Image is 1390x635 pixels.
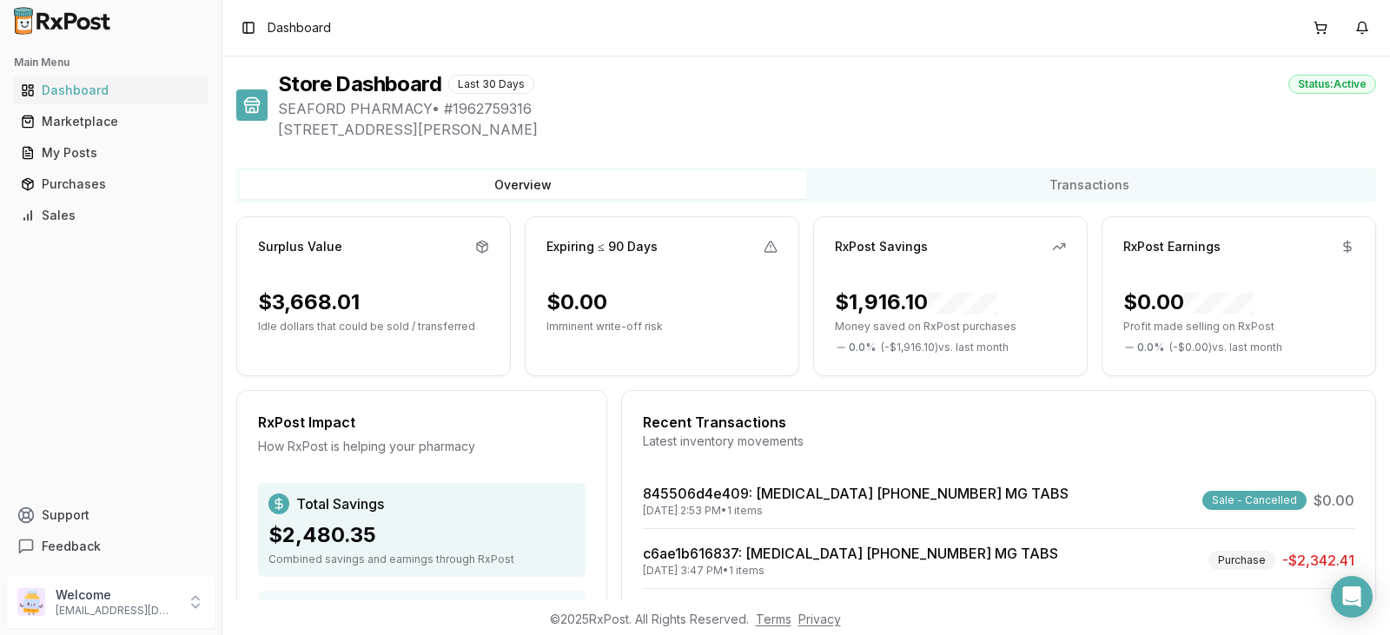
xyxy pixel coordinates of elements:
a: 845506d4e409: [MEDICAL_DATA] [PHONE_NUMBER] MG TABS [643,485,1069,502]
span: -$2,342.41 [1282,550,1354,571]
p: Idle dollars that could be sold / transferred [258,320,489,334]
a: c6ae1b616837: [MEDICAL_DATA] [PHONE_NUMBER] MG TABS [643,545,1058,562]
span: Total Savings [296,493,384,514]
a: My Posts [14,137,208,169]
span: Feedback [42,538,101,555]
div: My Posts [21,144,201,162]
div: How RxPost is helping your pharmacy [258,438,586,455]
a: Purchases [14,169,208,200]
div: [DATE] 2:53 PM • 1 items [643,504,1069,518]
div: $3,668.01 [258,288,360,316]
span: 0.0 % [1137,341,1164,354]
a: Marketplace [14,106,208,137]
img: User avatar [17,588,45,616]
span: ( - $1,916.10 ) vs. last month [881,341,1009,354]
button: Support [7,499,215,531]
span: SEAFORD PHARMACY • # 1962759316 [278,98,1376,119]
p: [EMAIL_ADDRESS][DOMAIN_NAME] [56,604,176,618]
div: $0.00 [546,288,607,316]
a: Sales [14,200,208,231]
div: Last 30 Days [448,75,534,94]
span: Dashboard [268,19,331,36]
button: Sales [7,202,215,229]
div: Open Intercom Messenger [1331,576,1373,618]
button: Purchases [7,170,215,198]
div: Dashboard [21,82,201,99]
button: Feedback [7,531,215,562]
div: Recent Transactions [643,412,1354,433]
div: Purchases [21,175,201,193]
div: Sales [21,207,201,224]
div: Surplus Value [258,238,342,255]
div: Sale - Cancelled [1202,491,1307,510]
h2: Main Menu [14,56,208,69]
div: Expiring ≤ 90 Days [546,238,658,255]
span: $0.00 [1314,490,1354,511]
div: [DATE] 3:47 PM • 1 items [643,564,1058,578]
nav: breadcrumb [268,19,331,36]
p: Money saved on RxPost purchases [835,320,1066,334]
button: Overview [240,171,806,199]
button: Marketplace [7,108,215,136]
span: [STREET_ADDRESS][PERSON_NAME] [278,119,1376,140]
div: $2,480.35 [268,521,575,549]
div: Latest inventory movements [643,433,1354,450]
img: RxPost Logo [7,7,118,35]
a: Dashboard [14,75,208,106]
button: My Posts [7,139,215,167]
span: 0.0 % [849,341,876,354]
div: Combined savings and earnings through RxPost [268,552,575,566]
div: RxPost Savings [835,238,928,255]
div: RxPost Impact [258,412,586,433]
h1: Store Dashboard [278,70,441,98]
p: Welcome [56,586,176,604]
div: Purchase [1208,551,1275,570]
div: $1,916.10 [835,288,997,316]
div: RxPost Earnings [1123,238,1221,255]
a: Terms [756,612,791,626]
a: Privacy [798,612,841,626]
p: Imminent write-off risk [546,320,778,334]
button: Dashboard [7,76,215,104]
button: Transactions [806,171,1373,199]
p: Profit made selling on RxPost [1123,320,1354,334]
span: ( - $0.00 ) vs. last month [1169,341,1282,354]
div: $0.00 [1123,288,1254,316]
div: Status: Active [1288,75,1376,94]
div: Marketplace [21,113,201,130]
